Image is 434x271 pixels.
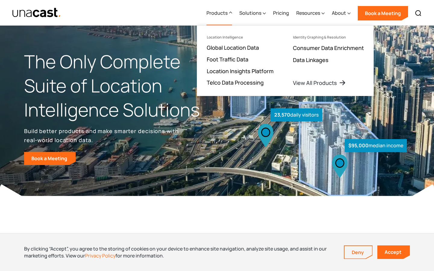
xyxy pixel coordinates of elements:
a: Book a Meeting [358,6,408,20]
a: Book a Meeting [24,152,76,165]
div: Solutions [239,1,266,26]
div: Resources [296,1,325,26]
a: home [12,8,61,18]
a: Deny [344,246,372,259]
div: Products [206,9,228,17]
div: By clicking “Accept”, you agree to the storing of cookies on your device to enhance site navigati... [24,245,335,259]
div: About [332,1,351,26]
a: Data Linkages [293,56,329,64]
div: Solutions [239,9,261,17]
h1: The Only Complete Suite of Location Intelligence Solutions [24,50,217,122]
img: Search icon [415,10,422,17]
div: Identity Graphing & Resolution [293,35,346,39]
div: daily visitors [271,108,322,121]
a: Pricing [273,1,289,26]
a: Accept [377,245,410,259]
a: View All Products [293,79,346,86]
a: Foot Traffic Data [207,56,248,63]
div: Products [206,1,232,26]
div: Location Intelligence [207,35,243,39]
a: Privacy Policy [85,252,115,259]
strong: $95,000 [348,142,369,149]
div: Resources [296,9,320,17]
img: BCG logo [196,232,238,249]
div: median income [345,139,407,152]
img: Unacast text logo [12,8,61,18]
a: Location Insights Platform [207,67,274,75]
a: Telco Data Processing [207,79,264,86]
nav: Products [197,25,374,96]
a: Consumer Data Enrichment [293,44,364,51]
a: Global Location Data [207,44,259,51]
strong: 23,570 [274,111,290,118]
p: Build better products and make smarter decisions with real-world location data. [24,126,181,145]
div: About [332,9,346,17]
